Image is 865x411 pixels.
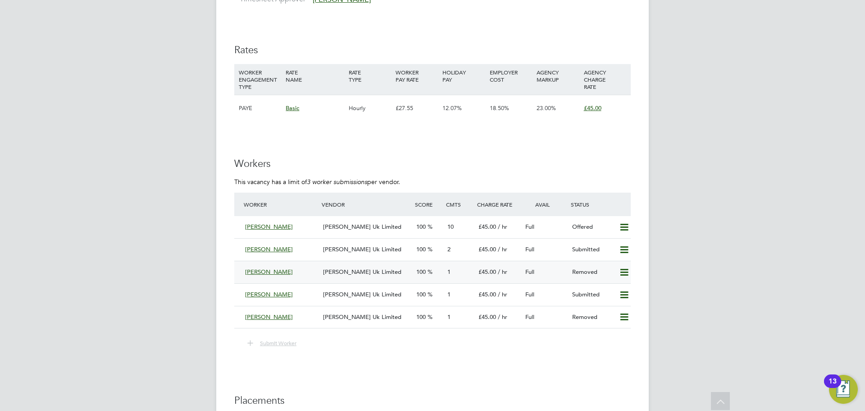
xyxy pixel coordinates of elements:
[416,268,426,276] span: 100
[346,95,393,121] div: Hourly
[525,223,534,231] span: Full
[245,223,293,231] span: [PERSON_NAME]
[569,287,615,302] div: Submitted
[283,64,346,88] div: RATE NAME
[447,268,451,276] span: 1
[416,245,426,253] span: 100
[525,313,534,321] span: Full
[582,64,628,95] div: AGENCY CHARGE RATE
[475,196,522,212] div: Charge Rate
[478,245,496,253] span: £45.00
[323,268,401,276] span: [PERSON_NAME] Uk Limited
[237,64,283,95] div: WORKER ENGAGEMENT TYPE
[440,64,487,88] div: HOLIDAY PAY
[522,196,569,212] div: Avail
[498,245,507,253] span: / hr
[234,178,631,186] p: This vacancy has a limit of per vendor.
[447,291,451,298] span: 1
[234,157,631,171] h3: Workers
[478,291,496,298] span: £45.00
[323,223,401,231] span: [PERSON_NAME] Uk Limited
[829,375,858,404] button: Open Resource Center, 13 new notifications
[498,313,507,321] span: / hr
[490,104,509,112] span: 18.50%
[416,313,426,321] span: 100
[498,223,507,231] span: / hr
[498,268,507,276] span: / hr
[569,265,615,280] div: Removed
[487,64,534,88] div: EMPLOYER COST
[447,313,451,321] span: 1
[323,245,401,253] span: [PERSON_NAME] Uk Limited
[444,196,475,212] div: Cmts
[534,64,581,88] div: AGENCY MARKUP
[323,313,401,321] span: [PERSON_NAME] Uk Limited
[569,242,615,257] div: Submitted
[323,291,401,298] span: [PERSON_NAME] Uk Limited
[260,339,296,346] span: Submit Worker
[346,64,393,88] div: RATE TYPE
[241,196,319,212] div: Worker
[307,178,367,186] em: 3 worker submissions
[525,291,534,298] span: Full
[234,394,631,407] h3: Placements
[569,196,631,212] div: Status
[234,44,631,57] h3: Rates
[498,291,507,298] span: / hr
[237,95,283,121] div: PAYE
[393,95,440,121] div: £27.55
[447,223,454,231] span: 10
[286,104,299,112] span: Basic
[241,337,304,349] button: Submit Worker
[829,381,837,393] div: 13
[413,196,444,212] div: Score
[537,104,556,112] span: 23.00%
[569,310,615,325] div: Removed
[478,268,496,276] span: £45.00
[393,64,440,88] div: WORKER PAY RATE
[416,291,426,298] span: 100
[416,223,426,231] span: 100
[245,291,293,298] span: [PERSON_NAME]
[245,245,293,253] span: [PERSON_NAME]
[447,245,451,253] span: 2
[525,268,534,276] span: Full
[245,268,293,276] span: [PERSON_NAME]
[245,313,293,321] span: [PERSON_NAME]
[525,245,534,253] span: Full
[478,223,496,231] span: £45.00
[569,220,615,235] div: Offered
[584,104,601,112] span: £45.00
[442,104,462,112] span: 12.07%
[319,196,413,212] div: Vendor
[478,313,496,321] span: £45.00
